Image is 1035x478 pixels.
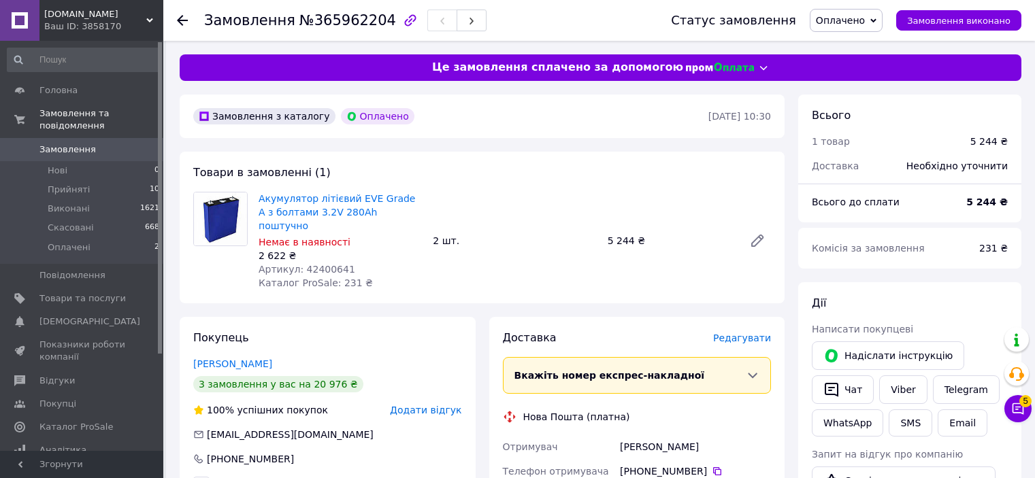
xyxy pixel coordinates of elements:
[617,434,774,459] div: [PERSON_NAME]
[259,264,355,275] span: Артикул: 42400641
[1019,395,1032,407] span: 5
[48,241,91,254] span: Оплачені
[898,151,1016,181] div: Необхідно уточнити
[154,241,159,254] span: 2
[671,14,796,27] div: Статус замовлення
[150,184,159,196] span: 10
[602,231,738,250] div: 5 244 ₴
[938,409,987,437] button: Email
[259,249,422,262] div: 2 622 ₴
[193,376,363,392] div: 3 замовлення у вас на 20 976 ₴
[390,405,461,415] span: Додати відгук
[812,324,913,335] span: Написати покупцеві
[933,375,1000,404] a: Telegram
[193,108,335,124] div: Замовлення з каталогу
[979,243,1008,254] span: 231 ₴
[39,339,126,363] span: Показники роботи компанії
[154,165,159,177] span: 0
[812,109,851,122] span: Всього
[812,409,883,437] a: WhatsApp
[812,160,859,171] span: Доставка
[896,10,1021,31] button: Замовлення виконано
[708,111,771,122] time: [DATE] 10:30
[812,136,850,147] span: 1 товар
[713,332,771,343] span: Редагувати
[427,231,602,250] div: 2 шт.
[39,107,163,132] span: Замовлення та повідомлення
[39,398,76,410] span: Покупці
[812,243,925,254] span: Комісія за замовлення
[39,421,113,433] span: Каталог ProSale
[259,277,373,288] span: Каталог ProSale: 231 ₴
[812,197,900,207] span: Всього до сплати
[907,16,1011,26] span: Замовлення виконано
[744,227,771,254] a: Редагувати
[39,315,140,328] span: [DEMOGRAPHIC_DATA]
[44,20,163,33] div: Ваш ID: 3858170
[39,143,96,156] span: Замовлення
[514,370,705,381] span: Вкажіть номер експрес-накладної
[816,15,865,26] span: Оплачено
[503,441,558,452] span: Отримувач
[970,135,1008,148] div: 5 244 ₴
[39,444,86,456] span: Аналітика
[194,192,247,245] img: Акумулятор літієвий EVE Grade A з болтами 3.2V 280Ah поштучно
[520,410,634,424] div: Нова Пошта (платна)
[39,292,126,305] span: Товари та послуги
[812,296,826,309] span: Дії
[193,403,328,417] div: успішних покупок
[207,429,374,440] span: [EMAIL_ADDRESS][DOMAIN_NAME]
[204,12,295,29] span: Замовлення
[193,166,331,179] span: Товари в замовленні (1)
[879,375,927,404] a: Viber
[140,203,159,215] span: 1621
[48,203,90,215] span: Виконані
[48,184,90,196] span: Прийняті
[812,449,963,460] span: Запит на відгук про компанію
[299,12,396,29] span: №365962204
[177,14,188,27] div: Повернутися назад
[39,269,105,281] span: Повідомлення
[966,197,1008,207] b: 5 244 ₴
[812,375,874,404] button: Чат
[48,222,94,234] span: Скасовані
[259,193,415,231] a: Акумулятор літієвий EVE Grade A з болтами 3.2V 280Ah поштучно
[7,48,161,72] input: Пошук
[39,375,75,387] span: Відгуки
[503,331,557,344] span: Доставка
[620,464,771,478] div: [PHONE_NUMBER]
[206,452,295,466] div: [PHONE_NUMBER]
[341,108,414,124] div: Оплачено
[48,165,67,177] span: Нові
[44,8,146,20] span: Bless-Market.prom.ua
[432,60,683,75] span: Це замовлення сплачено за допомогою
[503,466,609,477] span: Телефон отримувача
[1004,395,1032,422] button: Чат з покупцем5
[193,358,272,369] a: [PERSON_NAME]
[812,341,964,370] button: Надіслати інструкцію
[207,405,234,415] span: 100%
[145,222,159,234] span: 668
[259,237,350,247] span: Немає в наявності
[193,331,249,344] span: Покупець
[889,409,932,437] button: SMS
[39,84,78,97] span: Головна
